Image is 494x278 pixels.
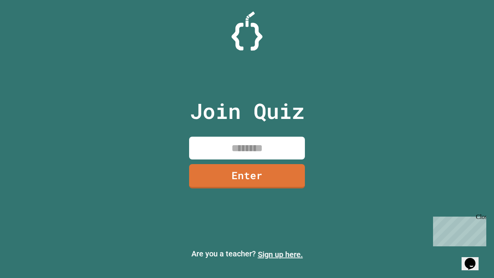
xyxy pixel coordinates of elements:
iframe: chat widget [430,214,486,246]
p: Are you a teacher? [6,248,488,260]
p: Join Quiz [190,95,305,127]
div: Chat with us now!Close [3,3,53,49]
iframe: chat widget [462,247,486,270]
a: Enter [189,164,305,188]
img: Logo.svg [232,12,262,51]
a: Sign up here. [258,250,303,259]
